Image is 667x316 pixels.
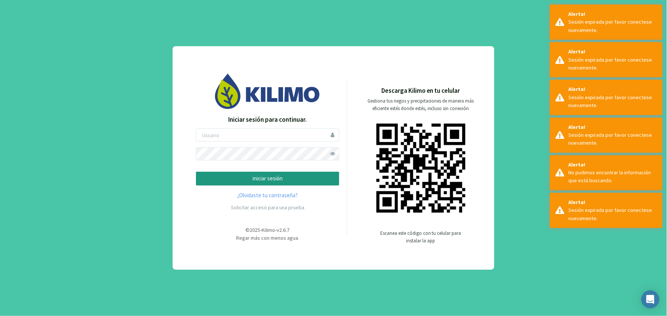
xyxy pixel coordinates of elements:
div: Alerta! [569,10,657,18]
a: ¿Olvidaste tu contraseña? [196,191,339,200]
p: Iniciar sesión para continuar. [196,115,339,125]
p: iniciar sesión [202,174,333,183]
p: Gestiona tus riegos y precipitaciones de manera más eficiente estés donde estés, incluso sin cone... [363,97,479,112]
div: Alerta! [569,123,657,131]
div: Alerta! [569,161,657,169]
span: Kilimo [262,227,276,233]
div: Sesión expirada por favor conectese nuevamente. [569,56,657,72]
span: 2025 [250,227,260,233]
div: Alerta! [569,48,657,56]
span: Regar más con menos agua. [236,234,299,241]
div: Sesión expirada por favor conectese nuevamente. [569,18,657,34]
div: No pudimos encontrar la información que está buscando. [569,169,657,185]
span: © [246,227,250,233]
div: Sesión expirada por favor conectese nuevamente. [569,131,657,147]
input: Usuario [196,129,339,142]
span: - [276,227,277,233]
span: v2.6.7 [277,227,290,233]
img: qr code [376,124,465,213]
img: Image [215,74,320,109]
span: - [260,227,262,233]
div: Alerta! [569,198,657,206]
p: Descarga Kilimo en tu celular [381,86,460,96]
div: Alerta! [569,85,657,93]
p: Escanea este código con tu celular para instalar la app [379,230,462,245]
button: iniciar sesión [196,172,339,186]
a: Solicitar acceso para una prueba [231,204,304,211]
div: Sesión expirada por favor conectese nuevamente. [569,94,657,110]
div: Open Intercom Messenger [641,290,659,308]
div: Sesión expirada por favor conectese nuevamente. [569,206,657,222]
